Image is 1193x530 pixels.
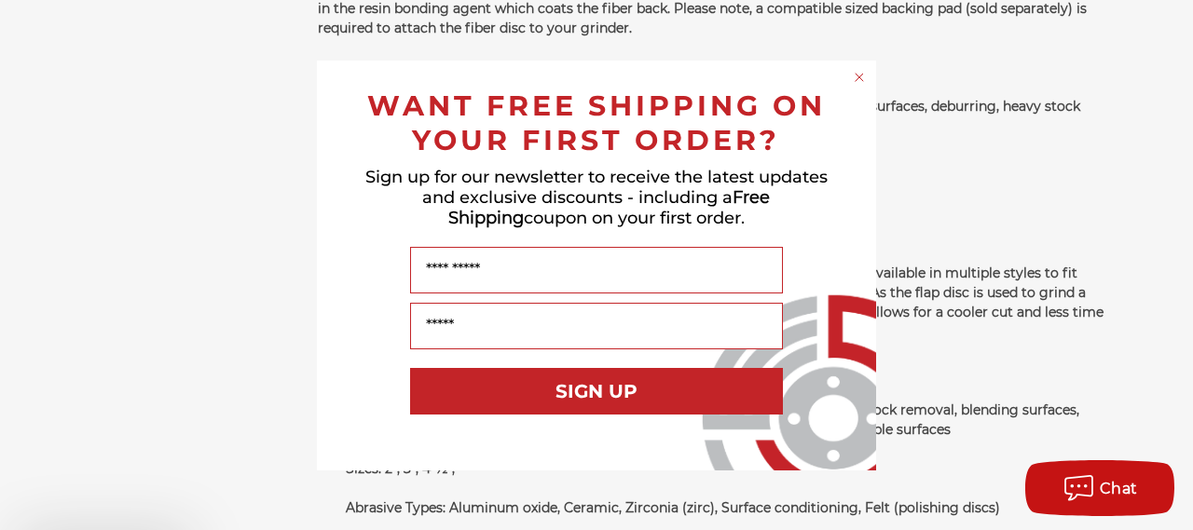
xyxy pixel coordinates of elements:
[365,167,828,228] span: Sign up for our newsletter to receive the latest updates and exclusive discounts - including a co...
[850,68,869,87] button: Close dialog
[1025,460,1174,516] button: Chat
[367,88,826,157] span: WANT FREE SHIPPING ON YOUR FIRST ORDER?
[448,187,771,228] span: Free Shipping
[1100,480,1138,497] span: Chat
[410,368,783,414] button: SIGN UP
